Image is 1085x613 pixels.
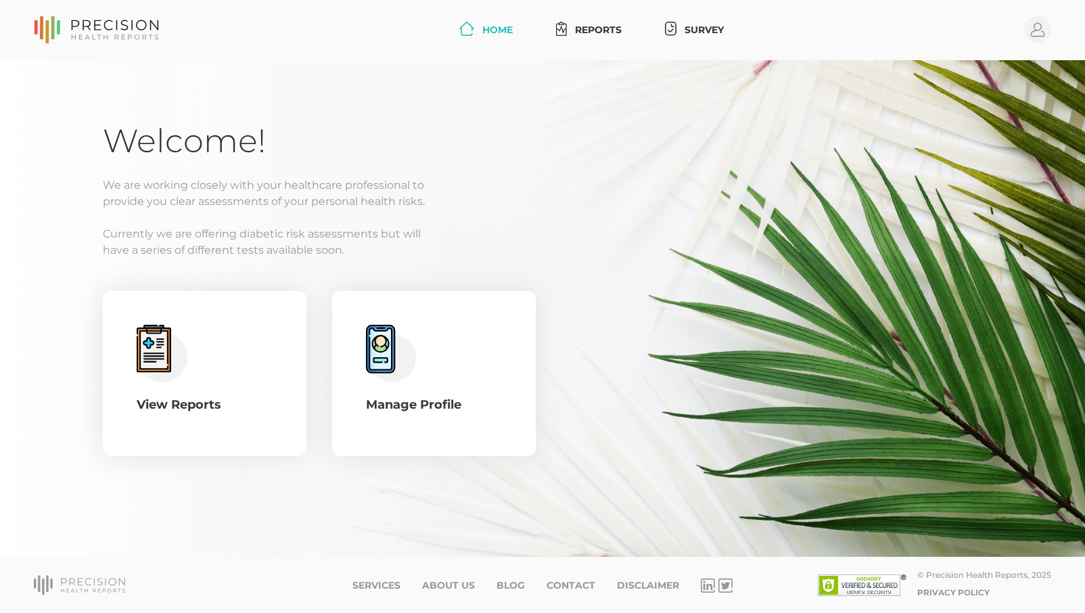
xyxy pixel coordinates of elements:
h1: Welcome! [103,121,982,161]
a: Disclaimer [617,580,679,591]
div: Manage Profile [366,396,502,414]
a: Contact [547,580,595,591]
p: Currently we are offering diabetic risk assessments but will have a series of different tests ava... [103,226,982,258]
p: We are working closely with your healthcare professional to provide you clear assessments of your... [103,177,982,210]
a: Reports [551,18,627,43]
a: Privacy Policy [917,587,990,597]
a: About Us [422,580,475,591]
a: Home [454,18,518,43]
a: Blog [497,580,525,591]
img: SSL site seal - click to verify [818,574,906,596]
div: © Precision Health Reports, 2025 [917,570,1051,580]
a: Services [352,580,400,591]
a: Survey [660,18,729,43]
div: View Reports [137,396,273,414]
